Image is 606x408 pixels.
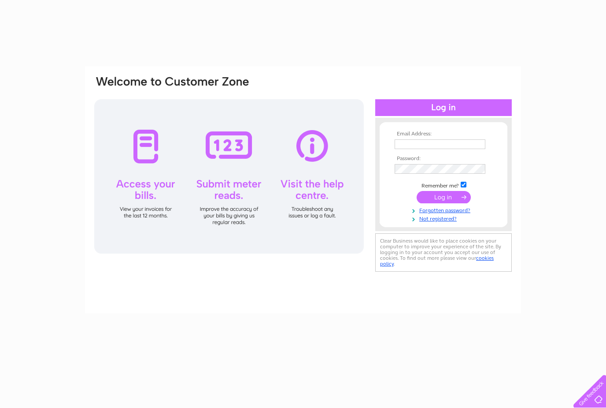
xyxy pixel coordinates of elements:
[392,131,495,137] th: Email Address:
[392,180,495,189] td: Remember me?
[395,206,495,214] a: Forgotten password?
[395,214,495,222] a: Not registered?
[380,255,494,267] a: cookies policy
[392,156,495,162] th: Password:
[417,191,471,203] input: Submit
[375,233,512,272] div: Clear Business would like to place cookies on your computer to improve your experience of the sit...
